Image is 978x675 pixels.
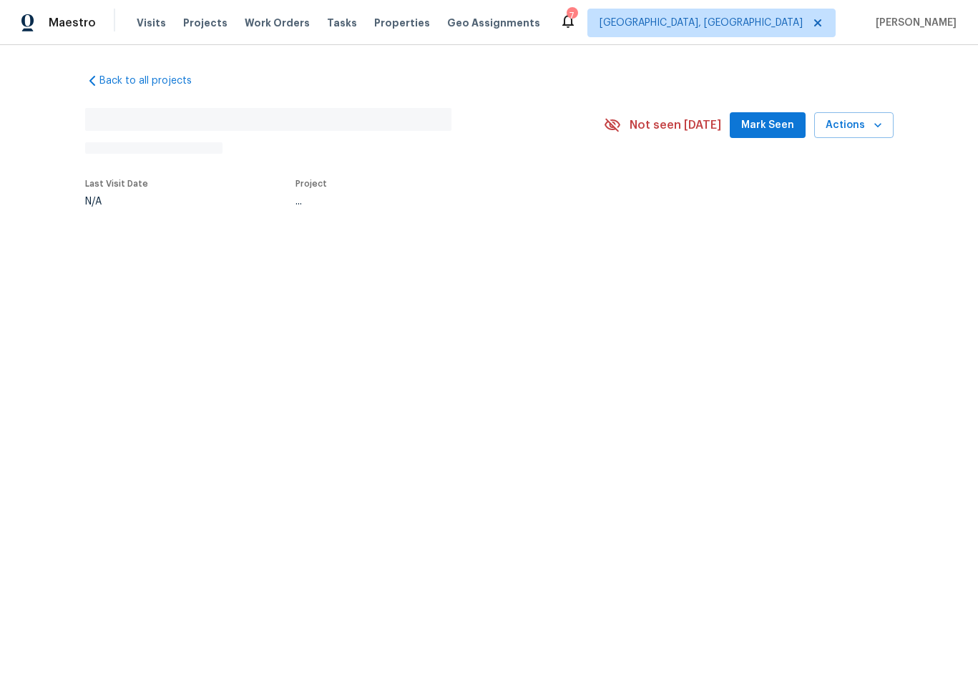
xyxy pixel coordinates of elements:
span: Project [295,179,327,188]
span: Geo Assignments [447,16,540,30]
span: Last Visit Date [85,179,148,188]
div: 7 [567,9,577,23]
span: Maestro [49,16,96,30]
button: Mark Seen [730,112,806,139]
span: Work Orders [245,16,310,30]
span: Not seen [DATE] [630,118,721,132]
span: Visits [137,16,166,30]
span: Mark Seen [741,117,794,134]
a: Back to all projects [85,74,223,88]
span: Actions [826,117,882,134]
span: [GEOGRAPHIC_DATA], [GEOGRAPHIC_DATA] [600,16,803,30]
span: [PERSON_NAME] [870,16,957,30]
span: Tasks [327,18,357,28]
span: Properties [374,16,430,30]
div: ... [295,197,570,207]
div: N/A [85,197,148,207]
button: Actions [814,112,894,139]
span: Projects [183,16,228,30]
